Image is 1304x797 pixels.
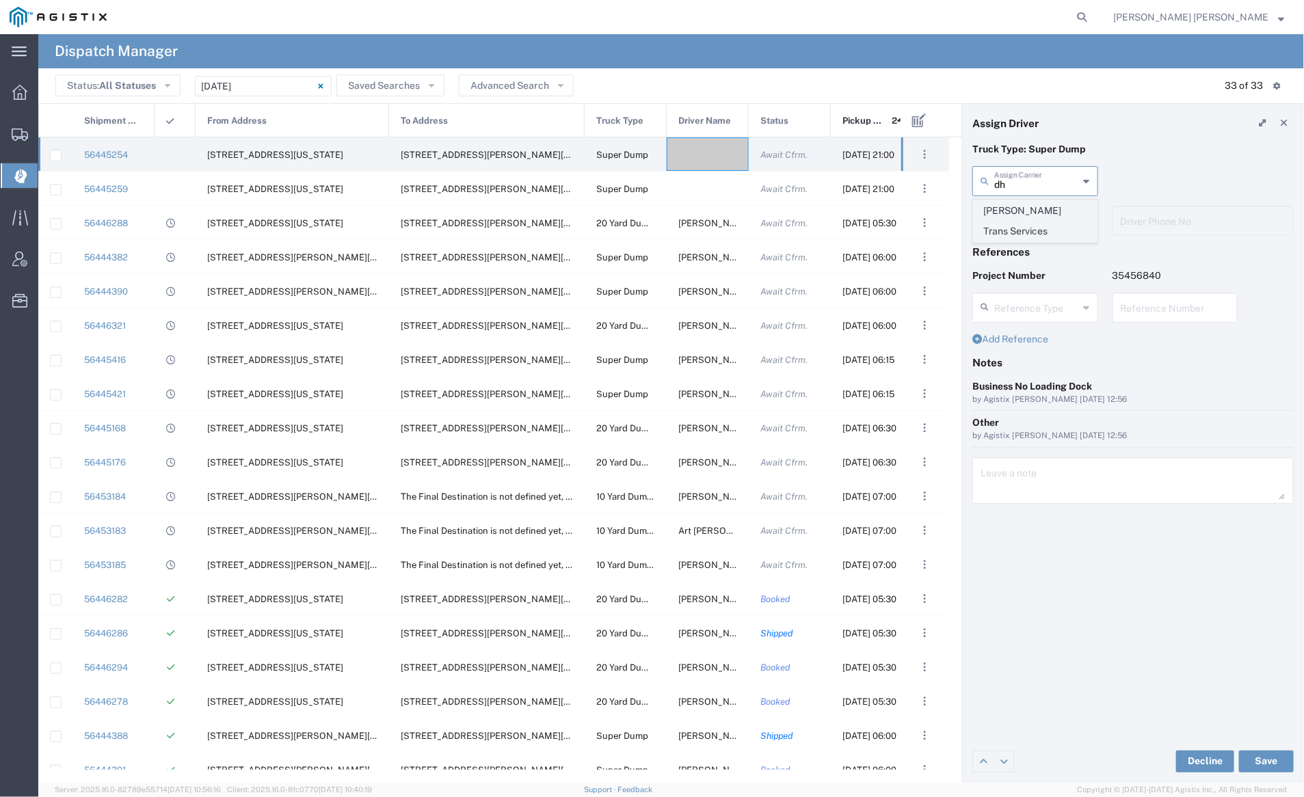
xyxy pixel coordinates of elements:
span: Await Cfrm. [760,286,808,297]
span: . . . [924,522,927,539]
span: . . . [924,180,927,197]
span: . . . [924,659,927,675]
span: . . . [924,625,927,641]
span: Kayte Bray Dogali [1113,10,1268,25]
span: 1601 Dixon Landing Rd, Milpitas, California, 95035, United States [401,355,611,365]
span: 1601 Dixon Landing Rd, Milpitas, California, 95035, United States [401,286,611,297]
span: [DATE] 10:40:19 [319,785,372,794]
h4: Notes [972,356,1294,368]
span: Await Cfrm. [760,457,808,468]
span: 08/11/2025, 05:30 [842,218,896,228]
span: 08/11/2025, 06:00 [842,252,896,262]
button: Saved Searches [336,75,444,96]
a: 56446288 [84,218,128,228]
span: Booked [760,662,790,673]
button: ... [916,384,935,403]
span: Await Cfrm. [760,218,808,228]
span: Art Casini [678,526,767,536]
span: Await Cfrm. [760,321,808,331]
span: Truck Type [596,104,643,138]
span: 901 Bailey Rd, Pittsburg, California, 94565, United States [401,423,611,433]
span: 20 Yard Dump Truck [596,594,680,604]
a: 56444391 [84,765,126,775]
span: Copyright © [DATE]-[DATE] Agistix Inc., All Rights Reserved [1077,784,1288,796]
span: 08/11/2025, 06:30 [842,423,896,433]
span: 910 Howell Mountain Rd, Angwin, California, United States [207,526,417,536]
span: Await Cfrm. [760,355,808,365]
span: . . . [924,693,927,710]
a: 56445421 [84,389,126,399]
button: ... [916,658,935,677]
span: Booked [760,594,790,604]
span: 1817 Grand Ave, San Rafael, California, United States [207,150,343,160]
a: Add Reference [972,334,1048,345]
span: Avtar Khinda [678,252,752,262]
button: ... [916,179,935,198]
span: 99 Main St, Daly City, California, 94014, United States [207,355,343,365]
span: 20 Yard Dump Truck [596,628,680,638]
span: 20 Yard Dump Truck [596,662,680,673]
span: Anthony Andrews [678,457,752,468]
span: . . . [924,386,927,402]
a: 56446321 [84,321,126,331]
span: 910 Howell Mountain Rd, Angwin, California, United States [207,560,417,570]
button: ... [916,521,935,540]
span: 1817 Grand Ave, San Rafael, California, United States [207,184,343,194]
button: ... [916,692,935,711]
span: Await Cfrm. [760,491,808,502]
span: 08/11/2025, 07:00 [842,560,896,570]
span: Await Cfrm. [760,423,808,433]
span: 910 Howell Mountain Rd, Angwin, California, United States [207,491,417,502]
span: Marco Martinez [678,594,752,604]
span: 1601 Dixon Landing Rd, Milpitas, California, 95035, United States [401,218,611,228]
span: Status [760,104,788,138]
img: logo [10,7,107,27]
span: . . . [924,420,927,436]
a: Edit next row [994,751,1014,772]
span: 1601 Dixon Landing Rd, Milpitas, California, 95035, United States [401,321,611,331]
a: 56445168 [84,423,126,433]
span: From Address [207,104,267,138]
span: Kamaljit Singh [678,389,752,399]
a: 56446294 [84,662,128,673]
button: ... [916,487,935,506]
p: Truck Type: Super Dump [972,142,1294,157]
button: Status:All Statuses [55,75,181,96]
span: Shipment No. [84,104,139,138]
span: 08/11/2025, 21:00 [842,150,894,160]
span: 2 [892,104,897,138]
span: 08/11/2025, 07:00 [842,491,896,502]
span: 4801 Oakport St, Oakland, California, 94601, United States [207,321,343,331]
button: ... [916,726,935,745]
span: 08/11/2025, 06:15 [842,389,894,399]
h4: Assign Driver [972,117,1039,129]
span: Await Cfrm. [760,184,808,194]
span: 10900 N Blaney Ave, Cupertino, California, 95014, United States [207,765,417,775]
span: 08/11/2025, 05:30 [842,594,896,604]
span: 1220 Andersen Drive, San Rafael, California, 94901, United States [401,184,611,194]
span: The Final Destination is not defined yet, Angwin, California, United States [401,526,808,536]
span: 4801 Oakport St, Oakland, California, 94601, United States [207,662,343,673]
button: Save [1239,751,1294,772]
a: Feedback [618,785,653,794]
span: Client: 2025.16.0-8fc0770 [227,785,372,794]
a: 56444382 [84,252,128,262]
span: 4801 Oakport St, Oakland, California, 94601, United States [207,594,343,604]
a: 56445176 [84,457,126,468]
button: ... [916,623,935,643]
span: . . . [924,454,927,470]
span: . . . [924,591,927,607]
span: 10900 N Blaney Ave, Cupertino, California, 95014, United States [207,286,417,297]
button: ... [916,213,935,232]
span: Shipped [760,731,793,741]
button: ... [916,282,935,301]
span: 4801 Oakport St, Oakland, California, 94601, United States [207,218,343,228]
span: Ken Rasmussen [678,560,752,570]
span: Super Dump [596,286,648,297]
span: 1601 Dixon Landing Rd, Milpitas, California, 95035, United States [401,765,611,775]
span: 08/11/2025, 05:30 [842,662,896,673]
button: [PERSON_NAME] [PERSON_NAME] [1113,9,1285,25]
span: 1601 Dixon Landing Rd, Milpitas, California, 95035, United States [401,628,611,638]
a: 56453184 [84,491,126,502]
span: Justin Kifer [678,218,752,228]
